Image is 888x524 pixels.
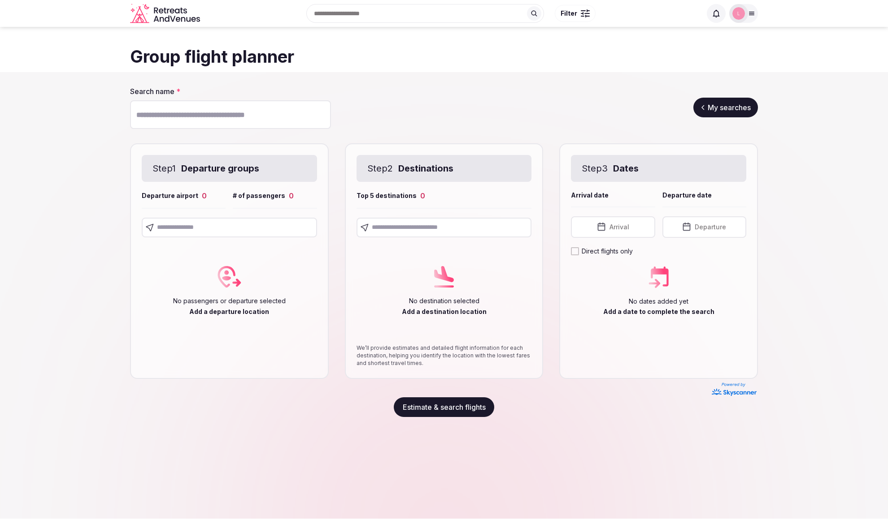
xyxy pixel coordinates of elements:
[695,223,726,232] span: Departure
[181,162,259,175] strong: Departure groups
[130,4,202,24] svg: Retreats and Venues company logo
[130,4,202,24] a: Visit the homepage
[142,155,317,182] div: Step 1
[571,216,655,238] button: Arrival
[571,191,609,200] span: Arrival date
[357,191,417,200] span: Top 5 destinations
[202,191,207,201] div: 0
[289,191,294,201] div: 0
[603,307,714,316] p: Add a date to complete the search
[189,307,269,316] p: Add a departure location
[398,162,453,175] strong: Destinations
[420,191,425,201] div: 0
[662,191,712,200] span: Departure date
[357,344,532,367] p: We’ll provide estimates and detailed flight information for each destination, helping you identif...
[609,223,629,232] span: Arrival
[613,162,639,175] strong: Dates
[394,397,494,417] button: Estimate & search flights
[357,155,532,182] div: Step 2
[402,307,487,316] p: Add a destination location
[173,296,286,305] p: No passengers or departure selected
[629,297,688,306] p: No dates added yet
[571,155,746,182] div: Step 3
[130,86,331,96] label: Search name
[142,191,198,200] span: Departure airport
[662,216,746,238] button: Departure
[555,5,596,22] button: Filter
[561,9,577,18] span: Filter
[732,7,745,20] img: Luis Mereiles
[582,247,633,256] label: Direct flights only
[409,296,479,305] p: No destination selected
[233,191,285,200] span: # of passengers
[693,98,758,117] a: My searches
[130,45,758,69] h1: Group flight planner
